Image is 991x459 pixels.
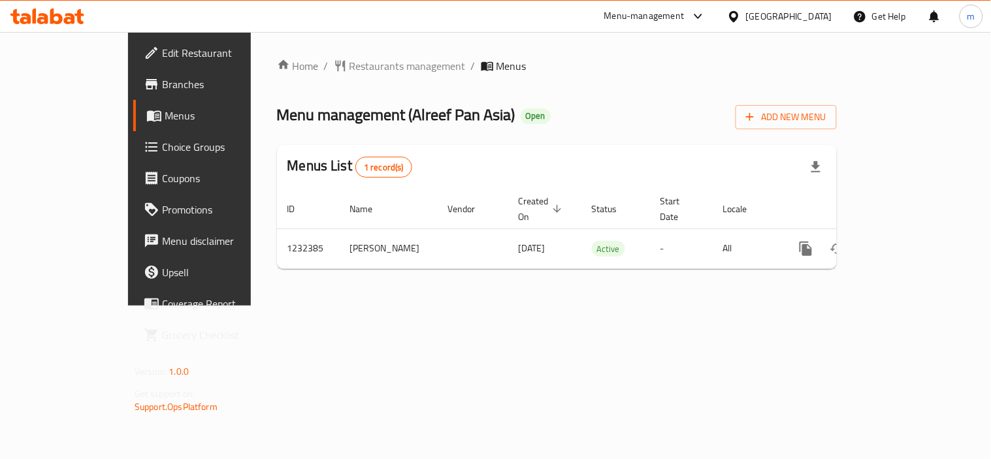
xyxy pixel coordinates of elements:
a: Edit Restaurant [133,37,293,69]
button: more [790,233,822,264]
span: Start Date [660,193,697,225]
li: / [471,58,476,74]
span: Created On [519,193,566,225]
a: Branches [133,69,293,100]
a: Menu disclaimer [133,225,293,257]
button: Change Status [822,233,853,264]
span: Menu management ( Alreef Pan Asia ) [277,100,515,129]
div: [GEOGRAPHIC_DATA] [746,9,832,24]
span: Promotions [162,202,283,217]
button: Add New Menu [736,105,837,129]
a: Menus [133,100,293,131]
a: Grocery Checklist [133,319,293,351]
span: Add New Menu [746,109,826,125]
a: Promotions [133,194,293,225]
a: Coupons [133,163,293,194]
span: m [967,9,975,24]
span: ID [287,201,312,217]
a: Choice Groups [133,131,293,163]
span: Menu disclaimer [162,233,283,249]
a: Home [277,58,319,74]
span: Upsell [162,264,283,280]
td: 1232385 [277,229,340,268]
li: / [324,58,329,74]
span: Name [350,201,390,217]
div: Active [592,241,625,257]
span: Vendor [448,201,493,217]
span: Get support on: [135,385,195,402]
span: Menus [165,108,283,123]
span: Active [592,242,625,257]
td: All [713,229,780,268]
a: Upsell [133,257,293,288]
a: Coverage Report [133,288,293,319]
span: Locale [723,201,764,217]
span: Choice Groups [162,139,283,155]
span: 1 record(s) [356,161,412,174]
span: Branches [162,76,283,92]
span: Menus [496,58,527,74]
h2: Menus List [287,156,412,178]
span: 1.0.0 [169,363,189,380]
div: Export file [800,151,832,183]
span: [DATE] [519,240,545,257]
th: Actions [780,189,926,229]
span: Status [592,201,634,217]
td: - [650,229,713,268]
a: Restaurants management [334,58,466,74]
span: Coverage Report [162,296,283,311]
nav: breadcrumb [277,58,837,74]
div: Menu-management [604,8,685,24]
div: Total records count [355,157,412,178]
span: Grocery Checklist [162,327,283,343]
span: Restaurants management [349,58,466,74]
span: Coupons [162,170,283,186]
a: Support.OpsPlatform [135,398,218,415]
span: Open [521,110,551,121]
div: Open [521,108,551,124]
span: Edit Restaurant [162,45,283,61]
table: enhanced table [277,189,926,269]
td: [PERSON_NAME] [340,229,438,268]
span: Version: [135,363,167,380]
